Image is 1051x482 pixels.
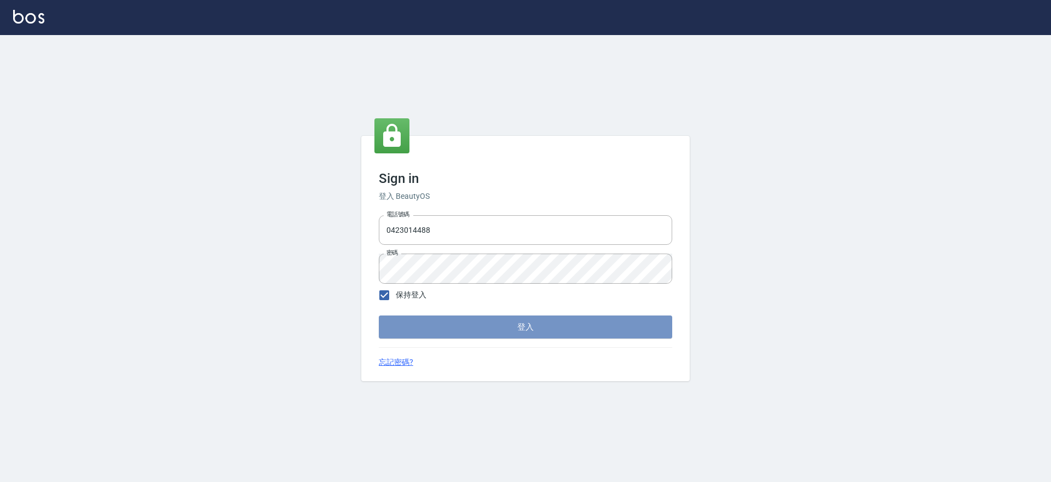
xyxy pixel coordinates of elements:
button: 登入 [379,315,672,338]
h6: 登入 BeautyOS [379,191,672,202]
label: 電話號碼 [386,210,409,219]
h3: Sign in [379,171,672,186]
a: 忘記密碼? [379,357,413,368]
img: Logo [13,10,44,24]
span: 保持登入 [396,289,426,301]
label: 密碼 [386,249,398,257]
